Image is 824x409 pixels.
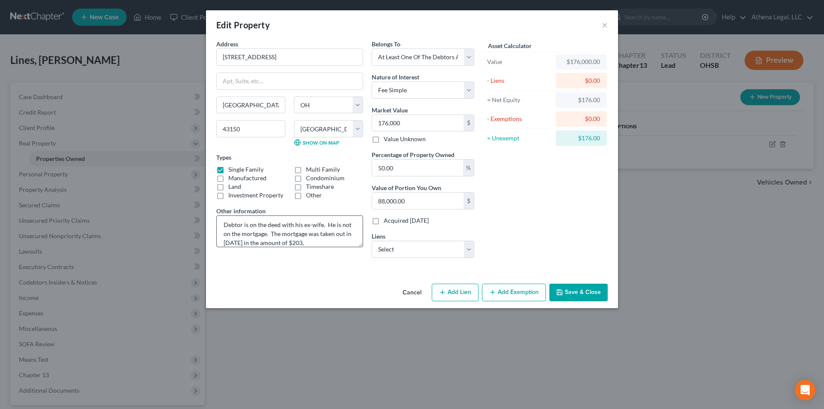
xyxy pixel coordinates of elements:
input: 0.00 [372,160,463,176]
button: Add Exemption [482,284,546,302]
label: Other [306,191,322,200]
label: Nature of Interest [372,73,419,82]
label: Value Unknown [384,135,426,143]
div: $ [463,115,474,131]
label: Condominium [306,174,345,182]
div: $176,000.00 [563,58,600,66]
input: Apt, Suite, etc... [217,73,363,89]
div: $176.00 [563,134,600,142]
label: Multi Family [306,165,340,174]
input: Enter zip... [216,120,285,137]
button: Cancel [396,285,428,302]
div: $ [463,193,474,209]
label: Market Value [372,106,408,115]
div: % [463,160,474,176]
label: Value of Portion You Own [372,183,441,192]
label: Percentage of Property Owned [372,150,454,159]
label: Manufactured [228,174,267,182]
label: Asset Calculator [488,41,532,50]
div: $0.00 [563,115,600,123]
span: Belongs To [372,40,400,48]
label: Single Family [228,165,264,174]
div: = Net Equity [487,96,552,104]
input: Enter address... [217,49,363,65]
label: Liens [372,232,385,241]
button: Save & Close [549,284,608,302]
a: Show on Map [294,139,339,146]
div: $0.00 [563,76,600,85]
input: 0.00 [372,115,463,131]
button: × [602,20,608,30]
div: $176.00 [563,96,600,104]
label: Other information [216,206,266,215]
div: Edit Property [216,19,270,31]
input: Enter city... [217,97,285,113]
div: - Exemptions [487,115,552,123]
div: = Unexempt [487,134,552,142]
div: Value [487,58,552,66]
span: Address [216,40,238,48]
input: 0.00 [372,193,463,209]
div: - Liens [487,76,552,85]
label: Timeshare [306,182,334,191]
div: Open Intercom Messenger [795,380,815,400]
button: Add Lien [432,284,479,302]
label: Acquired [DATE] [384,216,429,225]
label: Investment Property [228,191,283,200]
label: Types [216,153,231,162]
label: Land [228,182,241,191]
